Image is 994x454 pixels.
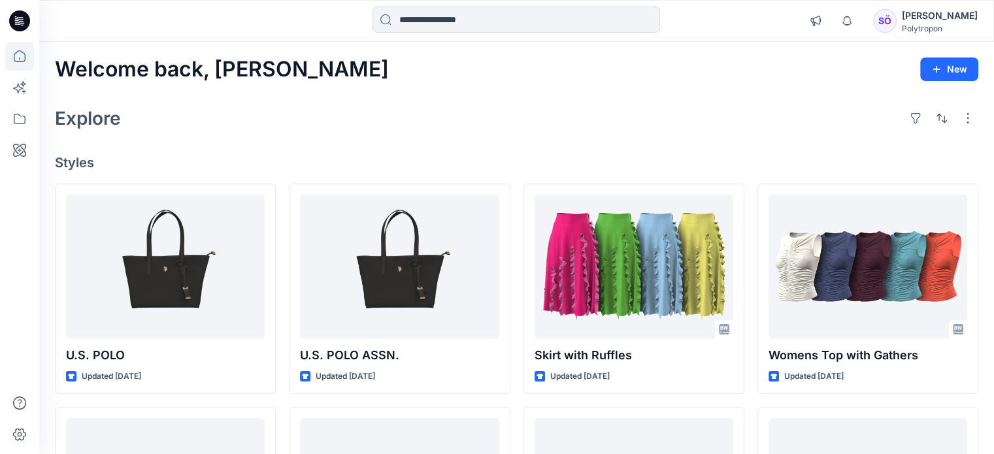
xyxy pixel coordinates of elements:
[550,370,610,383] p: Updated [DATE]
[300,195,499,338] a: U.S. POLO ASSN.
[55,108,121,129] h2: Explore
[300,346,499,365] p: U.S. POLO ASSN.
[902,8,978,24] div: [PERSON_NAME]
[55,57,389,82] h2: Welcome back, [PERSON_NAME]
[316,370,375,383] p: Updated [DATE]
[873,9,897,33] div: SÖ
[66,195,265,338] a: U.S. POLO
[769,195,967,338] a: Womens Top with Gathers
[66,346,265,365] p: U.S. POLO
[902,24,978,33] div: Polytropon
[784,370,844,383] p: Updated [DATE]
[82,370,141,383] p: Updated [DATE]
[920,57,978,81] button: New
[535,195,733,338] a: Skirt with Ruffles
[535,346,733,365] p: Skirt with Ruffles
[55,155,978,170] h4: Styles
[769,346,967,365] p: Womens Top with Gathers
